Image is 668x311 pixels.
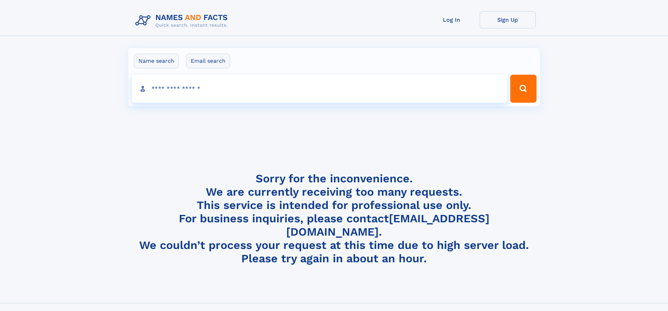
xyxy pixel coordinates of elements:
[286,212,490,238] a: [EMAIL_ADDRESS][DOMAIN_NAME]
[480,11,536,28] a: Sign Up
[132,75,507,103] input: search input
[133,11,234,30] img: Logo Names and Facts
[134,54,179,68] label: Name search
[133,172,536,265] h4: Sorry for the inconvenience. We are currently receiving too many requests. This service is intend...
[424,11,480,28] a: Log In
[186,54,230,68] label: Email search
[510,75,536,103] button: Search Button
